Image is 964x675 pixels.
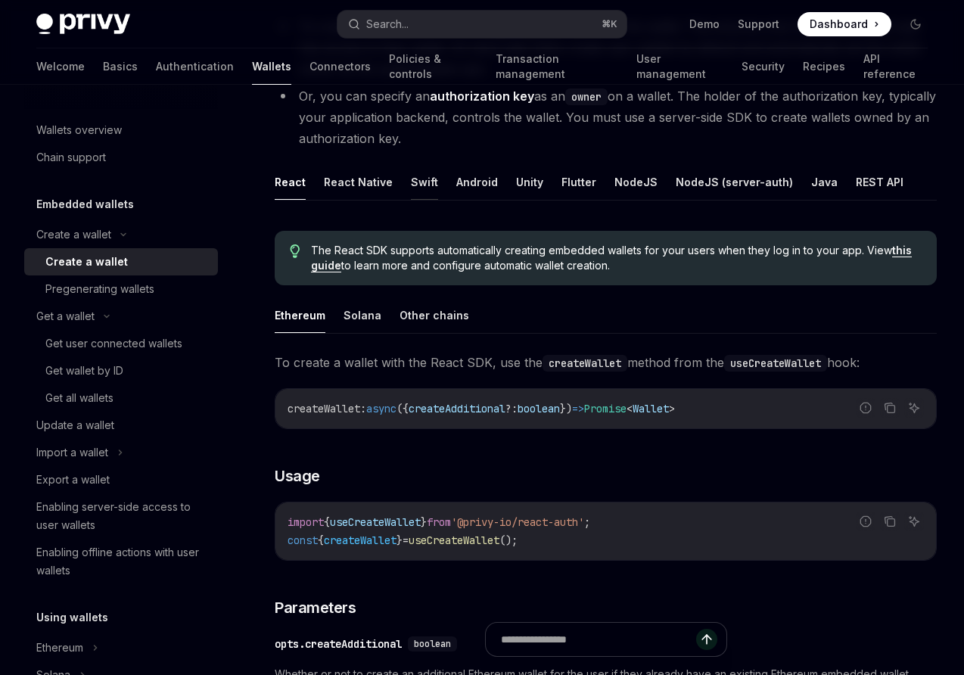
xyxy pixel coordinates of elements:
span: import [288,515,324,529]
button: Ask AI [904,512,924,531]
button: Report incorrect code [856,512,875,531]
span: from [427,515,451,529]
div: Ethereum [36,639,83,657]
button: Other chains [400,297,469,333]
code: owner [565,89,608,105]
span: useCreateWallet [330,515,421,529]
h5: Embedded wallets [36,195,134,213]
button: NodeJS (server-auth) [676,164,793,200]
a: Enabling offline actions with user wallets [24,539,218,584]
span: (); [499,533,518,547]
code: createWallet [543,355,627,372]
span: < [627,402,633,415]
button: Copy the contents from the code block [880,512,900,531]
a: Update a wallet [24,412,218,439]
a: Basics [103,48,138,85]
span: }) [560,402,572,415]
button: Toggle dark mode [903,12,928,36]
span: Usage [275,465,320,487]
span: = [403,533,409,547]
h5: Using wallets [36,608,108,627]
a: Get wallet by ID [24,357,218,384]
a: Recipes [803,48,845,85]
div: Create a wallet [45,253,128,271]
a: User management [636,48,723,85]
a: Pregenerating wallets [24,275,218,303]
button: Search...⌘K [337,11,627,38]
a: Export a wallet [24,466,218,493]
div: Update a wallet [36,416,114,434]
div: Enabling offline actions with user wallets [36,543,209,580]
span: '@privy-io/react-auth' [451,515,584,529]
a: Welcome [36,48,85,85]
a: Wallets overview [24,117,218,144]
button: NodeJS [614,164,658,200]
span: { [324,515,330,529]
div: Wallets overview [36,121,122,139]
div: Chain support [36,148,106,166]
div: Pregenerating wallets [45,280,154,298]
button: Swift [411,164,438,200]
a: Authentication [156,48,234,85]
strong: authorization key [430,89,534,104]
div: Import a wallet [36,443,108,462]
button: Copy the contents from the code block [880,398,900,418]
a: Get user connected wallets [24,330,218,357]
div: Export a wallet [36,471,110,489]
a: Dashboard [798,12,891,36]
a: Transaction management [496,48,618,85]
span: { [318,533,324,547]
span: Parameters [275,597,356,618]
span: const [288,533,318,547]
a: Connectors [309,48,371,85]
span: The React SDK supports automatically creating embedded wallets for your users when they log in to... [311,243,922,273]
div: Get user connected wallets [45,334,182,353]
div: Search... [366,15,409,33]
div: Create a wallet [36,226,111,244]
span: } [396,533,403,547]
li: Or, you can specify an as an on a wallet. The holder of the authorization key, typically your app... [275,86,937,149]
span: => [572,402,584,415]
div: Get wallet by ID [45,362,123,380]
span: ; [584,515,590,529]
a: Demo [689,17,720,32]
div: Get all wallets [45,389,114,407]
span: boolean [518,402,560,415]
a: Get all wallets [24,384,218,412]
a: Security [742,48,785,85]
button: Ask AI [904,398,924,418]
span: async [366,402,396,415]
a: Wallets [252,48,291,85]
span: ?: [505,402,518,415]
button: Flutter [561,164,596,200]
span: Dashboard [810,17,868,32]
div: Enabling server-side access to user wallets [36,498,209,534]
a: Policies & controls [389,48,477,85]
span: } [421,515,427,529]
span: ({ [396,402,409,415]
span: Promise [584,402,627,415]
div: Get a wallet [36,307,95,325]
img: dark logo [36,14,130,35]
a: Support [738,17,779,32]
code: useCreateWallet [724,355,827,372]
button: Java [811,164,838,200]
button: React Native [324,164,393,200]
span: : [360,402,366,415]
button: Android [456,164,498,200]
span: createAdditional [409,402,505,415]
button: Send message [696,629,717,650]
button: React [275,164,306,200]
a: API reference [863,48,928,85]
span: useCreateWallet [409,533,499,547]
button: Unity [516,164,543,200]
button: Ethereum [275,297,325,333]
button: REST API [856,164,903,200]
span: createWallet [324,533,396,547]
span: > [669,402,675,415]
a: Chain support [24,144,218,171]
span: ⌘ K [602,18,617,30]
a: Create a wallet [24,248,218,275]
span: Wallet [633,402,669,415]
span: To create a wallet with the React SDK, use the method from the hook: [275,352,937,373]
